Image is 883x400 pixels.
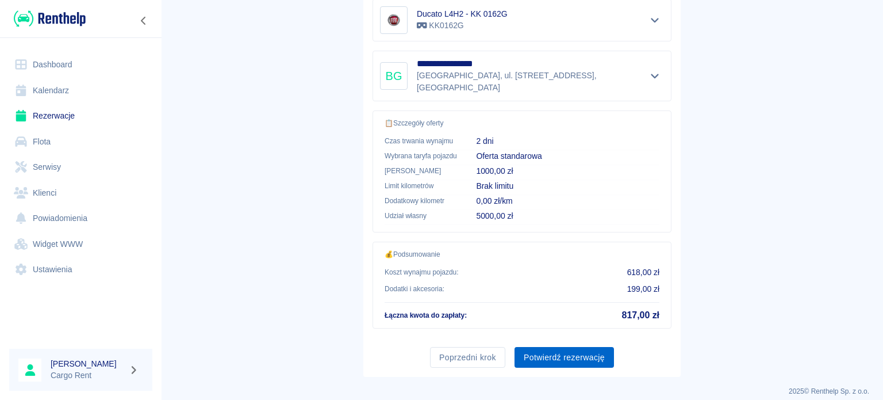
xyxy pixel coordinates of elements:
[385,118,659,128] p: 📋 Szczegóły oferty
[385,249,659,260] p: 💰 Podsumowanie
[476,150,659,162] p: Oferta standarowa
[385,267,459,277] p: Koszt wynajmu pojazdu :
[382,9,405,32] img: Image
[14,9,86,28] img: Renthelp logo
[476,180,659,192] p: Brak limitu
[622,310,659,321] h5: 817,00 zł
[9,52,152,78] a: Dashboard
[515,347,614,368] button: Potwierdź rezerwację
[9,103,152,129] a: Rezerwacje
[385,181,458,191] p: Limit kilometrów
[135,13,152,28] button: Zwiń nawigację
[417,8,508,20] h6: Ducato L4H2 - KK 0162G
[175,386,869,397] p: 2025 © Renthelp Sp. z o.o.
[430,347,505,368] button: Poprzedni krok
[385,310,467,321] p: Łączna kwota do zapłaty :
[646,68,665,84] button: Pokaż szczegóły
[9,129,152,155] a: Flota
[9,78,152,104] a: Kalendarz
[476,165,659,177] p: 1000,00 zł
[9,9,86,28] a: Renthelp logo
[385,284,444,294] p: Dodatki i akcesoria :
[385,136,458,146] p: Czas trwania wynajmu
[627,266,659,279] p: 618,00 zł
[9,205,152,231] a: Powiadomienia
[51,369,124,382] p: Cargo Rent
[51,358,124,369] h6: [PERSON_NAME]
[9,231,152,257] a: Widget WWW
[9,257,152,283] a: Ustawienia
[476,195,659,207] p: 0,00 zł/km
[385,166,458,176] p: [PERSON_NAME]
[476,135,659,147] p: 2 dni
[385,151,458,161] p: Wybrana taryfa pojazdu
[417,70,636,94] p: [GEOGRAPHIC_DATA], ul. [STREET_ADDRESS] , [GEOGRAPHIC_DATA]
[385,196,458,206] p: Dodatkowy kilometr
[476,210,659,222] p: 5000,00 zł
[380,62,408,90] div: BG
[417,20,508,32] p: KK0162G
[9,154,152,180] a: Serwisy
[9,180,152,206] a: Klienci
[627,283,659,295] p: 199,00 zł
[385,211,458,221] p: Udział własny
[646,12,665,28] button: Pokaż szczegóły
